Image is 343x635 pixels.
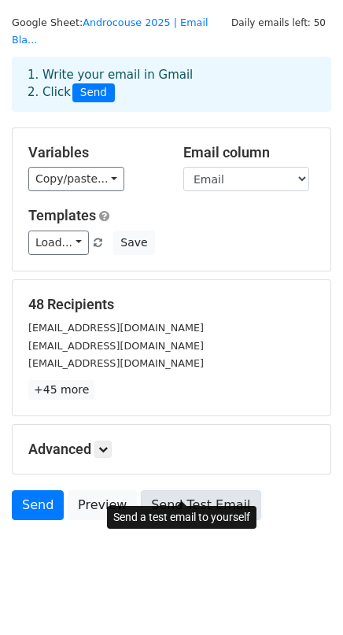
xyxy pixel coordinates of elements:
small: [EMAIL_ADDRESS][DOMAIN_NAME] [28,357,204,369]
a: Androcouse 2025 | Email Bla... [12,17,208,46]
a: Templates [28,207,96,223]
a: Preview [68,490,137,520]
a: Send [12,490,64,520]
h5: Variables [28,144,160,161]
h5: 48 Recipients [28,296,315,313]
h5: Advanced [28,441,315,458]
a: Load... [28,231,89,255]
span: Send [72,83,115,102]
a: +45 more [28,380,94,400]
div: 1. Write your email in Gmail 2. Click [16,66,327,102]
iframe: Chat Widget [264,559,343,635]
small: [EMAIL_ADDRESS][DOMAIN_NAME] [28,340,204,352]
small: Google Sheet: [12,17,208,46]
a: Send Test Email [141,490,260,520]
h5: Email column [183,144,315,161]
span: Daily emails left: 50 [226,14,331,31]
button: Save [113,231,154,255]
div: Send a test email to yourself [107,506,256,529]
small: [EMAIL_ADDRESS][DOMAIN_NAME] [28,322,204,334]
a: Copy/paste... [28,167,124,191]
a: Daily emails left: 50 [226,17,331,28]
